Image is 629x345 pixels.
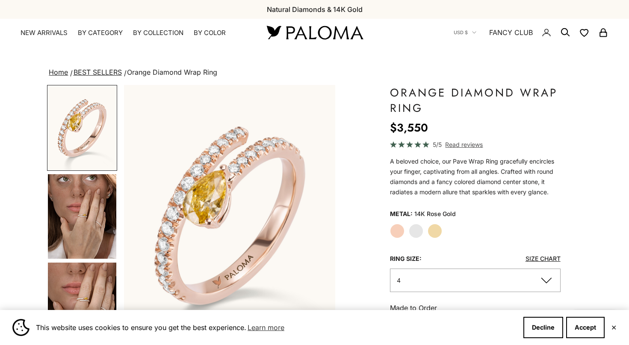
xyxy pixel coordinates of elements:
[454,29,476,36] button: USD $
[433,140,442,149] span: 5/5
[36,321,517,334] span: This website uses cookies to ensure you get the best experience.
[194,29,226,37] summary: By Color
[78,29,123,37] summary: By Category
[49,68,68,76] a: Home
[47,67,582,79] nav: breadcrumbs
[12,319,30,336] img: Cookie banner
[124,85,335,345] div: Item 1 of 18
[47,85,117,171] button: Go to item 1
[21,29,68,37] a: NEW ARRIVALS
[390,208,413,220] legend: Metal:
[133,29,183,37] summary: By Collection
[390,156,561,197] div: A beloved choice, our Pave Wrap Ring gracefully encircles your finger, captivating from all angle...
[390,85,561,116] h1: Orange Diamond Wrap Ring
[390,302,561,313] p: Made to Order
[127,68,217,76] span: Orange Diamond Wrap Ring
[489,27,533,38] a: FANCY CLUB
[611,325,617,330] button: Close
[523,317,563,338] button: Decline
[526,255,561,262] a: Size Chart
[124,85,335,345] img: #RoseGold
[267,4,363,15] p: Natural Diamonds & 14K Gold
[397,277,401,284] span: 4
[454,29,468,36] span: USD $
[414,208,456,220] variant-option-value: 14K Rose Gold
[566,317,605,338] button: Accept
[74,68,122,76] a: BEST SELLERS
[21,29,246,37] nav: Primary navigation
[246,321,286,334] a: Learn more
[390,119,428,136] sale-price: $3,550
[390,140,561,149] a: 5/5 Read reviews
[454,19,608,46] nav: Secondary navigation
[390,252,422,265] legend: Ring Size:
[390,269,561,292] button: 4
[47,173,117,260] button: Go to item 4
[48,86,116,170] img: #RoseGold
[48,174,116,259] img: #YellowGold #RoseGold #WhiteGold
[445,140,483,149] span: Read reviews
